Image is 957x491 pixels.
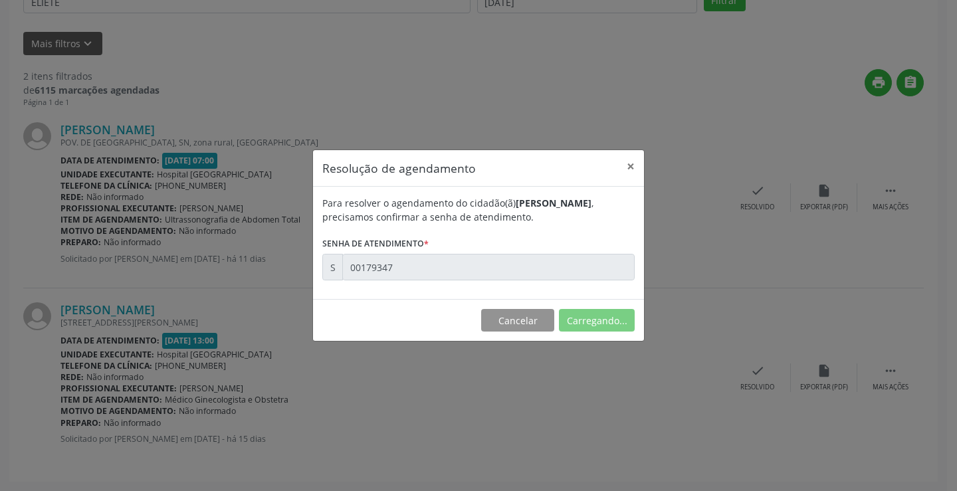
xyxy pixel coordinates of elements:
div: Para resolver o agendamento do cidadão(ã) , precisamos confirmar a senha de atendimento. [322,196,635,224]
button: Close [617,150,644,183]
b: [PERSON_NAME] [516,197,591,209]
h5: Resolução de agendamento [322,159,476,177]
label: Senha de atendimento [322,233,429,254]
div: S [322,254,343,280]
button: Carregando... [559,309,635,332]
button: Cancelar [481,309,554,332]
